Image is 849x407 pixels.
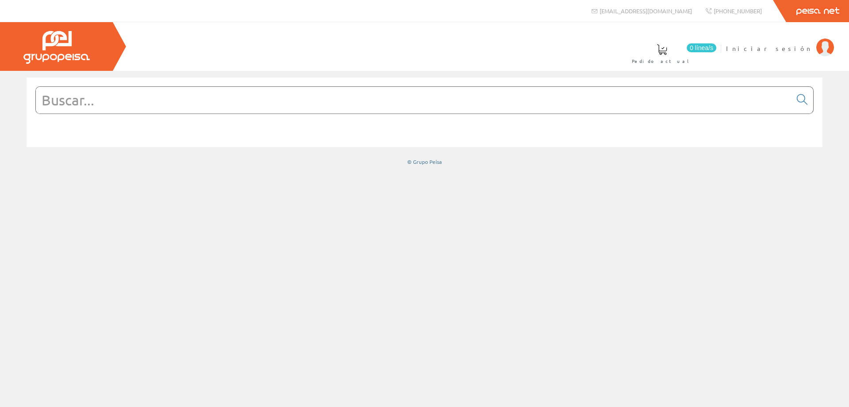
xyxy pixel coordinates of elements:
[600,7,692,15] span: [EMAIL_ADDRESS][DOMAIN_NAME]
[23,31,90,64] img: Grupo Peisa
[36,87,792,113] input: Buscar...
[714,7,762,15] span: [PHONE_NUMBER]
[27,158,822,166] div: © Grupo Peisa
[726,37,834,45] a: Iniciar sesión
[632,57,692,66] span: Pedido actual
[687,43,716,52] span: 0 línea/s
[726,44,812,53] span: Iniciar sesión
